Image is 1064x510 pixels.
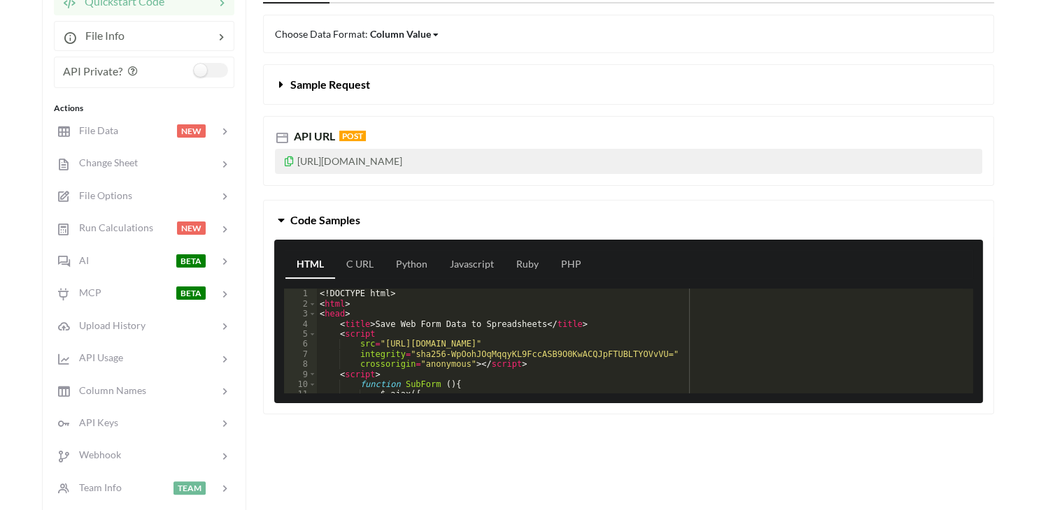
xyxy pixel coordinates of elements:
span: Webhook [71,449,121,460]
div: 8 [284,359,317,369]
span: API Keys [71,416,118,428]
div: 9 [284,370,317,379]
div: 5 [284,329,317,339]
span: Column Names [71,384,146,396]
span: Upload History [71,319,146,331]
span: MCP [71,286,101,298]
span: AI [71,254,89,266]
span: Change Sheet [71,156,138,168]
span: API Private? [63,64,122,78]
div: 6 [284,339,317,349]
span: Team Info [71,481,122,493]
span: Sample Request [290,78,370,91]
span: NEW [177,221,206,235]
span: File Options [71,189,132,201]
a: Python [385,251,439,279]
span: BETA [176,286,206,300]
div: 2 [284,299,317,309]
div: 3 [284,309,317,319]
div: 7 [284,349,317,359]
span: TEAM [173,481,206,495]
span: Choose Data Format: [275,28,440,40]
a: HTML [285,251,335,279]
span: Run Calculations [71,221,153,233]
div: 4 [284,319,317,329]
span: API URL [291,129,335,143]
div: 10 [284,379,317,389]
span: API Usage [71,351,123,363]
span: File Info [77,29,125,42]
div: Column Value [370,27,431,41]
a: PHP [550,251,593,279]
span: Code Samples [290,213,360,226]
button: Sample Request [264,65,993,104]
div: 1 [284,289,317,298]
button: Code Samples [264,201,993,240]
a: Ruby [505,251,550,279]
div: 11 [284,389,317,399]
span: File Data [71,124,118,136]
span: NEW [177,124,206,138]
a: Javascript [439,251,505,279]
span: POST [339,131,366,141]
p: [URL][DOMAIN_NAME] [275,149,982,174]
a: C URL [335,251,385,279]
span: BETA [176,254,206,268]
div: Actions [54,102,234,115]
